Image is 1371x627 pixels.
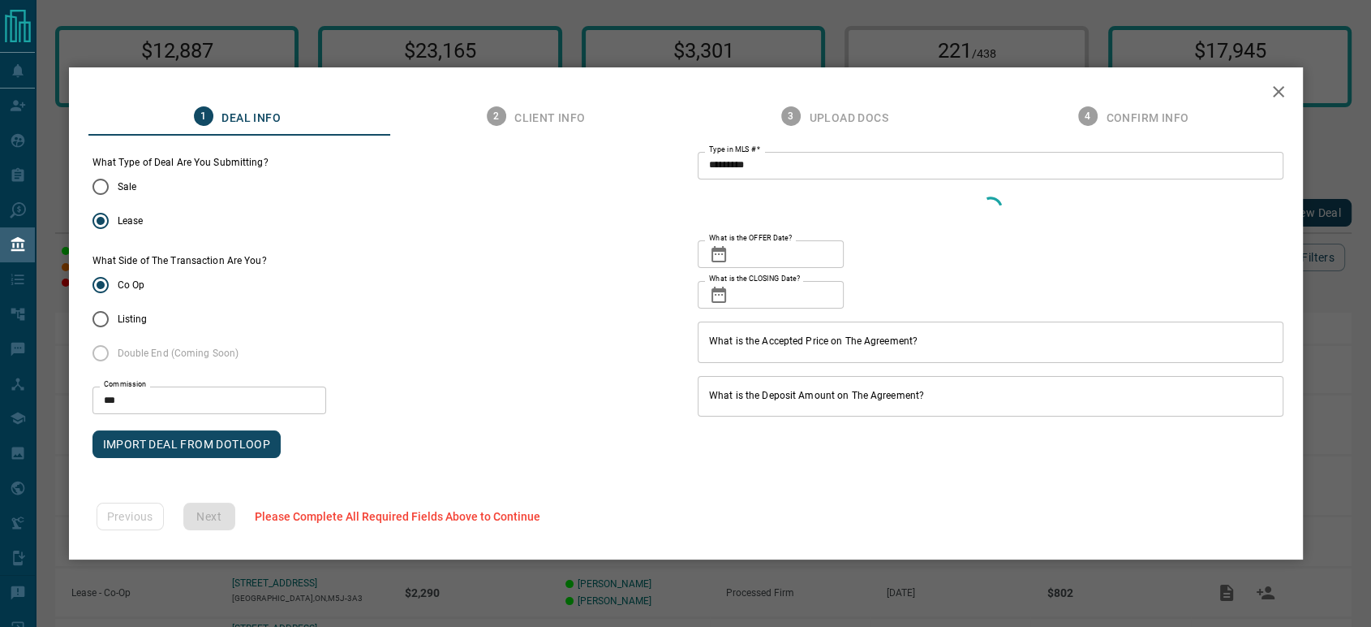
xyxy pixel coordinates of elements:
div: Loading [698,192,1283,227]
span: Sale [118,179,136,194]
span: Please Complete All Required Fields Above to Continue [255,510,540,523]
label: What Side of The Transaction Are You? [92,254,267,268]
legend: What Type of Deal Are You Submitting? [92,156,269,170]
label: What is the CLOSING Date? [709,274,800,284]
span: Deal Info [221,111,281,126]
span: Double End (Coming Soon) [118,346,239,361]
label: Type in MLS # [709,145,760,155]
label: Commission [104,379,147,390]
button: IMPORT DEAL FROM DOTLOOP [92,430,282,458]
text: 1 [201,110,207,122]
span: Listing [118,312,148,326]
span: Lease [118,214,144,228]
label: What is the OFFER Date? [709,233,792,244]
span: Co Op [118,278,145,292]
